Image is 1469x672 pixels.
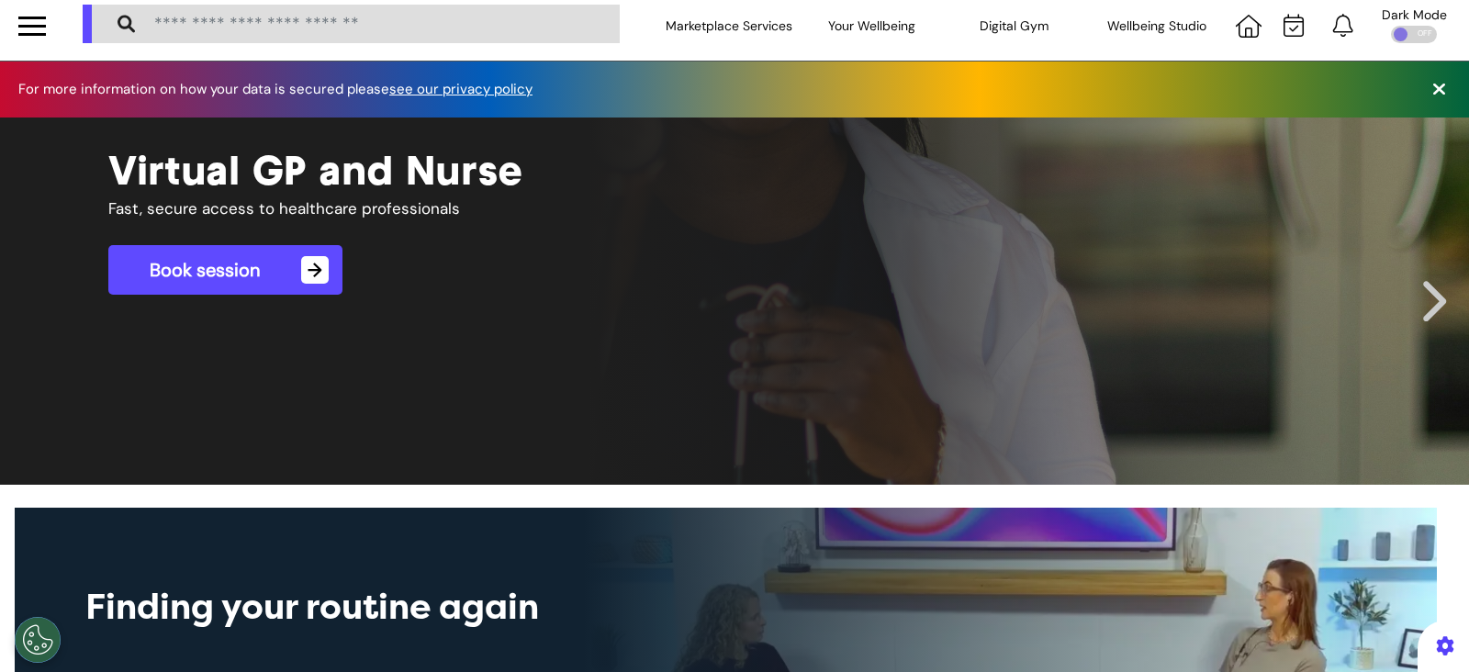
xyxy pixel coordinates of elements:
span: → [301,256,329,284]
div: For more information on how your data is secured please [18,83,551,96]
div: OFF [1391,26,1437,43]
button: Open Preferences [15,617,61,663]
div: Dark Mode [1382,8,1447,21]
a: Book session→ [108,245,342,295]
h1: Virtual GP and Nurse [108,145,1361,195]
div: Finding your routine again [85,581,868,633]
h4: Fast, secure access to healthcare professionals [108,199,837,218]
a: see our privacy policy [389,80,533,98]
